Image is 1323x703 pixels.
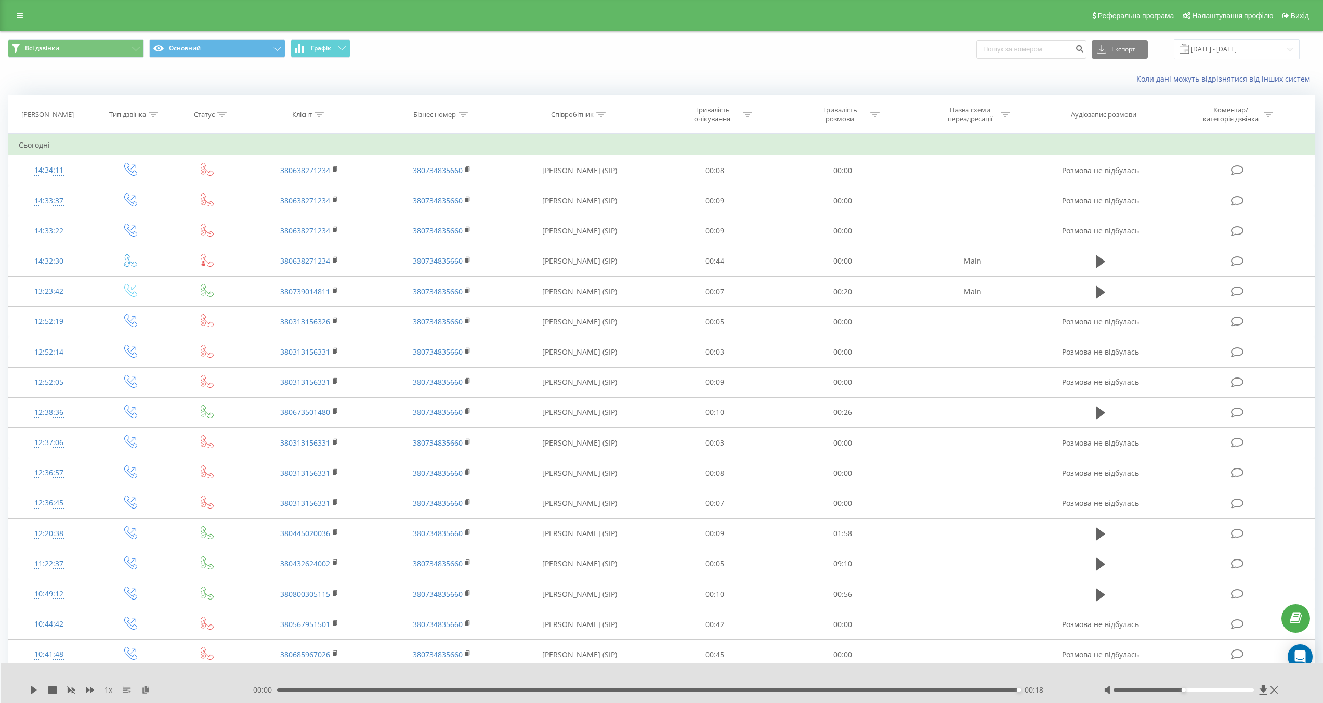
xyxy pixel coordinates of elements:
[280,196,330,205] a: 380638271234
[19,311,80,332] div: 12:52:19
[1136,74,1315,84] a: Коли дані можуть відрізнятися вiд інших систем
[19,463,80,483] div: 12:36:57
[413,256,463,266] a: 380734835660
[508,609,651,640] td: [PERSON_NAME] (SIP)
[651,155,779,186] td: 00:08
[19,554,80,574] div: 11:22:37
[413,558,463,568] a: 380734835660
[413,287,463,296] a: 380734835660
[280,377,330,387] a: 380313156331
[651,367,779,397] td: 00:09
[413,498,463,508] a: 380734835660
[508,186,651,216] td: [PERSON_NAME] (SIP)
[508,549,651,579] td: [PERSON_NAME] (SIP)
[280,347,330,357] a: 380313156331
[413,619,463,629] a: 380734835660
[942,106,998,123] div: Назва схеми переадресації
[651,640,779,670] td: 00:45
[8,135,1315,155] td: Сьогодні
[413,407,463,417] a: 380734835660
[19,372,80,393] div: 12:52:05
[280,165,330,175] a: 380638271234
[779,337,906,367] td: 00:00
[280,619,330,629] a: 380567951501
[779,518,906,549] td: 01:58
[508,216,651,246] td: [PERSON_NAME] (SIP)
[779,609,906,640] td: 00:00
[413,110,456,119] div: Бізнес номер
[19,191,80,211] div: 14:33:37
[976,40,1086,59] input: Пошук за номером
[1092,40,1148,59] button: Експорт
[280,649,330,659] a: 380685967026
[779,549,906,579] td: 09:10
[280,256,330,266] a: 380638271234
[280,438,330,448] a: 380313156331
[413,377,463,387] a: 380734835660
[25,44,59,53] span: Всі дзвінки
[413,347,463,357] a: 380734835660
[19,644,80,665] div: 10:41:48
[779,397,906,427] td: 00:26
[19,433,80,453] div: 12:37:06
[1062,377,1139,387] span: Розмова не відбулась
[651,397,779,427] td: 00:10
[280,589,330,599] a: 380800305115
[19,493,80,513] div: 12:36:45
[508,458,651,488] td: [PERSON_NAME] (SIP)
[779,155,906,186] td: 00:00
[1192,11,1273,20] span: Налаштування профілю
[413,165,463,175] a: 380734835660
[194,110,215,119] div: Статус
[651,186,779,216] td: 00:09
[8,39,144,58] button: Всі дзвінки
[1025,685,1043,695] span: 00:18
[779,579,906,609] td: 00:56
[779,216,906,246] td: 00:00
[413,226,463,236] a: 380734835660
[508,518,651,549] td: [PERSON_NAME] (SIP)
[779,307,906,337] td: 00:00
[1182,688,1186,692] div: Accessibility label
[651,518,779,549] td: 00:09
[508,246,651,276] td: [PERSON_NAME] (SIP)
[280,468,330,478] a: 380313156331
[779,277,906,307] td: 00:20
[1062,317,1139,327] span: Розмова не відбулась
[19,524,80,544] div: 12:20:38
[19,160,80,180] div: 14:34:11
[413,589,463,599] a: 380734835660
[280,558,330,568] a: 380432624002
[651,277,779,307] td: 00:07
[812,106,868,123] div: Тривалість розмови
[508,488,651,518] td: [PERSON_NAME] (SIP)
[413,468,463,478] a: 380734835660
[1098,11,1174,20] span: Реферальна програма
[1062,619,1139,629] span: Розмова не відбулась
[280,317,330,327] a: 380313156326
[651,458,779,488] td: 00:08
[551,110,594,119] div: Співробітник
[508,428,651,458] td: [PERSON_NAME] (SIP)
[1062,347,1139,357] span: Розмова не відбулась
[1062,438,1139,448] span: Розмова не відбулась
[413,196,463,205] a: 380734835660
[19,221,80,241] div: 14:33:22
[508,277,651,307] td: [PERSON_NAME] (SIP)
[292,110,312,119] div: Клієнт
[651,307,779,337] td: 00:05
[1062,649,1139,659] span: Розмова не відбулась
[906,277,1039,307] td: Main
[508,337,651,367] td: [PERSON_NAME] (SIP)
[685,106,740,123] div: Тривалість очікування
[651,337,779,367] td: 00:03
[651,609,779,640] td: 00:42
[280,528,330,538] a: 380445020036
[19,342,80,362] div: 12:52:14
[779,246,906,276] td: 00:00
[1062,468,1139,478] span: Розмова не відбулась
[413,317,463,327] a: 380734835660
[651,216,779,246] td: 00:09
[19,402,80,423] div: 12:38:36
[1200,106,1261,123] div: Коментар/категорія дзвінка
